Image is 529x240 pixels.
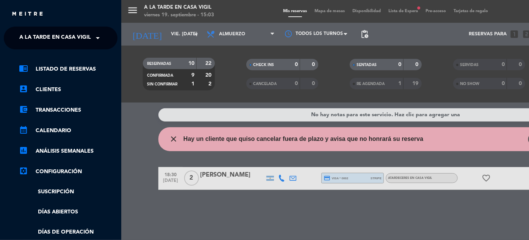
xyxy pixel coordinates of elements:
i: chrome_reader_mode [19,64,28,73]
a: Suscripción [19,188,117,196]
a: Días de Operación [19,228,117,237]
a: account_balance_walletTransacciones [19,106,117,115]
a: Configuración [19,167,117,176]
i: assessment [19,146,28,155]
i: settings_applications [19,166,28,175]
a: chrome_reader_modeListado de Reservas [19,65,117,74]
img: MEITRE [11,11,44,17]
a: calendar_monthCalendario [19,126,117,135]
i: account_box [19,84,28,93]
a: Días abiertos [19,208,117,216]
i: account_balance_wallet [19,105,28,114]
a: account_boxClientes [19,85,117,94]
a: assessmentANÁLISIS SEMANALES [19,147,117,156]
span: A la tarde en Casa Vigil [19,30,91,46]
i: calendar_month [19,125,28,134]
